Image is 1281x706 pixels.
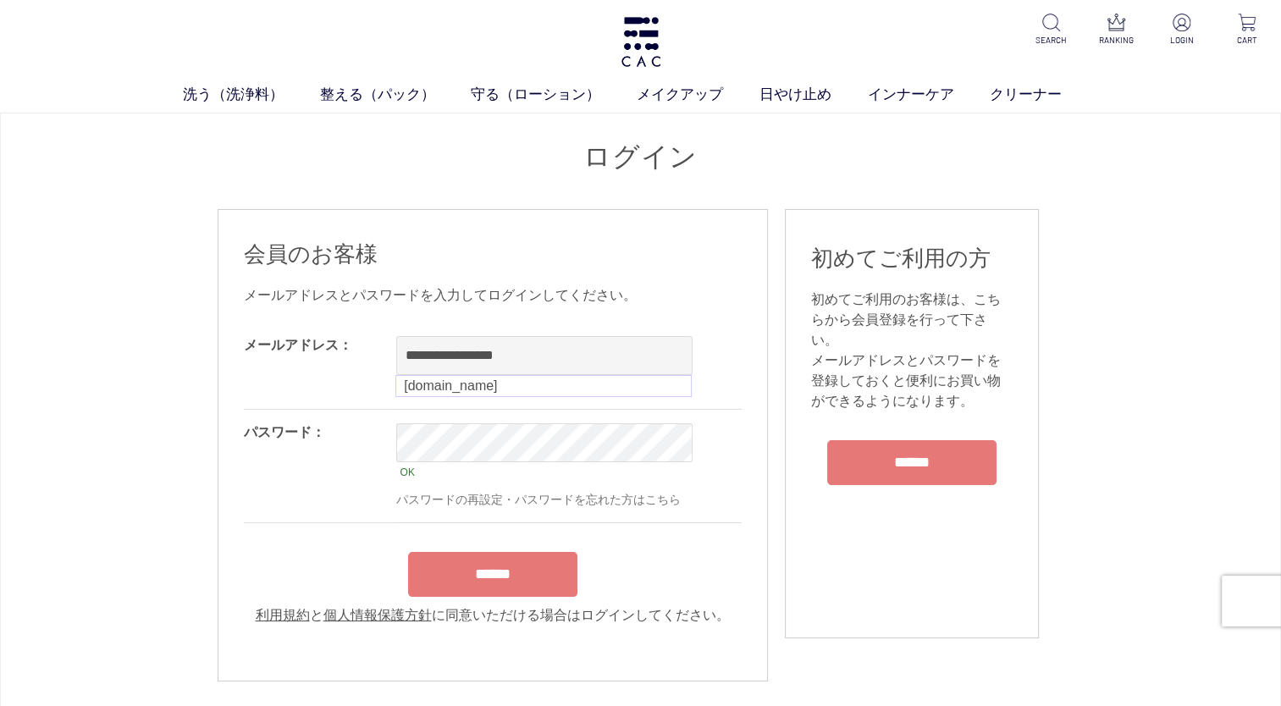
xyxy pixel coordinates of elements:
div: メールアドレスとパスワードを入力してログインしてください。 [244,285,742,306]
span: 初めてご利用の方 [811,245,991,271]
p: CART [1226,34,1267,47]
a: パスワードの再設定・パスワードを忘れた方はこちら [396,493,681,506]
a: RANKING [1096,14,1137,47]
a: インナーケア [868,84,991,106]
a: メイクアップ [637,84,759,106]
label: パスワード： [244,425,325,439]
a: CART [1226,14,1267,47]
div: [DOMAIN_NAME] [398,378,689,394]
a: クリーナー [990,84,1098,106]
div: 初めてご利用のお客様は、こちらから会員登録を行って下さい。 メールアドレスとパスワードを登録しておくと便利にお買い物ができるようになります。 [811,290,1013,411]
a: LOGIN [1161,14,1202,47]
label: メールアドレス： [244,338,352,352]
a: SEARCH [1030,14,1072,47]
a: 日やけ止め [759,84,868,106]
p: LOGIN [1161,34,1202,47]
h1: ログイン [218,139,1064,175]
a: 洗う（洗浄料） [183,84,320,106]
img: logo [619,17,663,67]
div: OK [396,462,693,483]
span: 会員のお客様 [244,241,378,267]
p: RANKING [1096,34,1137,47]
p: SEARCH [1030,34,1072,47]
a: 守る（ローション） [471,84,637,106]
a: 個人情報保護方針 [323,608,432,622]
a: 整える（パック） [320,84,472,106]
a: 利用規約 [256,608,310,622]
div: と に同意いただける場合はログインしてください。 [244,605,742,626]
